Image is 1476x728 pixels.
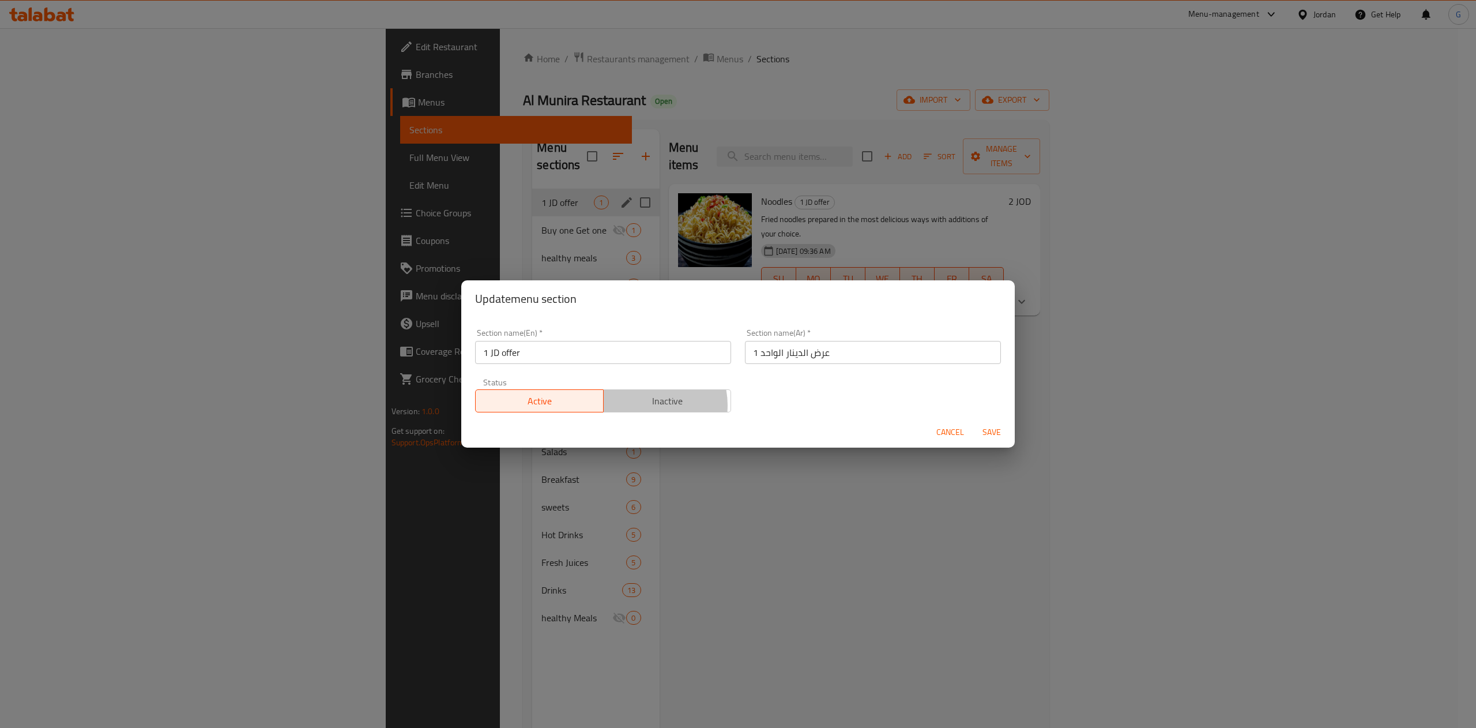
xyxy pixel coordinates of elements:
[973,422,1010,443] button: Save
[475,290,1001,308] h2: Update menu section
[475,341,731,364] input: Please enter section name(en)
[932,422,969,443] button: Cancel
[480,393,599,410] span: Active
[603,389,732,412] button: Inactive
[745,341,1001,364] input: Please enter section name(ar)
[936,425,964,440] span: Cancel
[978,425,1006,440] span: Save
[475,389,604,412] button: Active
[608,393,727,410] span: Inactive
